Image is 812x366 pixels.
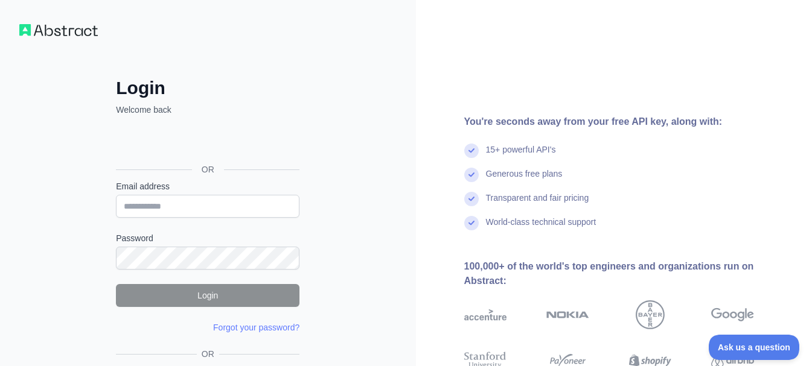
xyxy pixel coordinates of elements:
img: Workflow [19,24,98,36]
span: OR [197,348,219,360]
div: Generous free plans [486,168,563,192]
button: Login [116,284,299,307]
img: check mark [464,168,479,182]
p: Welcome back [116,104,299,116]
img: google [711,300,754,329]
img: check mark [464,192,479,206]
iframe: Toggle Customer Support [709,335,800,360]
div: World-class technical support [486,216,596,240]
img: bayer [636,300,665,329]
label: Password [116,232,299,244]
div: 15+ powerful API's [486,144,556,168]
span: OR [192,163,224,175]
div: You're seconds away from your free API key, along with: [464,115,793,129]
h2: Login [116,77,299,99]
div: Transparent and fair pricing [486,192,589,216]
img: nokia [546,300,589,329]
label: Email address [116,180,299,192]
img: check mark [464,144,479,158]
div: 100,000+ of the world's top engineers and organizations run on Abstract: [464,259,793,288]
img: accenture [464,300,507,329]
a: Forgot your password? [213,323,299,332]
img: check mark [464,216,479,230]
iframe: Botão "Fazer login com o Google" [110,129,303,156]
